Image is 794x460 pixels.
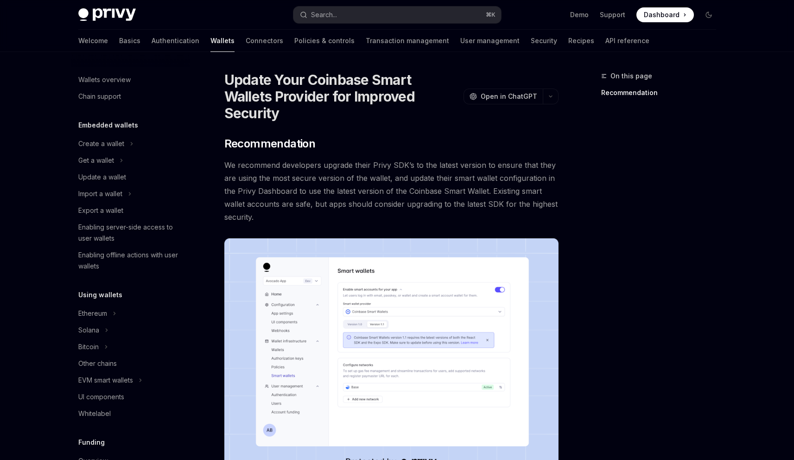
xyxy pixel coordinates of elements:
a: API reference [605,30,649,52]
button: Open in ChatGPT [464,89,543,104]
span: Recommendation [224,136,316,151]
a: Basics [119,30,140,52]
a: Export a wallet [71,202,190,219]
a: Transaction management [366,30,449,52]
a: Wallets overview [71,71,190,88]
a: Enabling offline actions with user wallets [71,247,190,275]
div: UI components [78,391,124,402]
a: Welcome [78,30,108,52]
div: Update a wallet [78,172,126,183]
a: Security [531,30,557,52]
h5: Embedded wallets [78,120,138,131]
img: dark logo [78,8,136,21]
span: ⌘ K [486,11,495,19]
a: Policies & controls [294,30,355,52]
div: Search... [311,9,337,20]
div: Solana [78,325,99,336]
span: Open in ChatGPT [481,92,537,101]
div: Chain support [78,91,121,102]
div: Other chains [78,358,117,369]
a: Dashboard [636,7,694,22]
a: Authentication [152,30,199,52]
button: Toggle dark mode [701,7,716,22]
a: User management [460,30,520,52]
a: Other chains [71,355,190,372]
button: Search...⌘K [293,6,501,23]
a: Update a wallet [71,169,190,185]
div: EVM smart wallets [78,375,133,386]
h5: Funding [78,437,105,448]
a: UI components [71,389,190,405]
div: Wallets overview [78,74,131,85]
a: Chain support [71,88,190,105]
div: Import a wallet [78,188,122,199]
div: Whitelabel [78,408,111,419]
div: Export a wallet [78,205,123,216]
a: Whitelabel [71,405,190,422]
a: Recipes [568,30,594,52]
h1: Update Your Coinbase Smart Wallets Provider for Improved Security [224,71,460,121]
span: On this page [610,70,652,82]
div: Bitcoin [78,341,99,352]
div: Enabling server-side access to user wallets [78,222,184,244]
span: Dashboard [644,10,680,19]
a: Wallets [210,30,235,52]
div: Ethereum [78,308,107,319]
span: We recommend developers upgrade their Privy SDK’s to the latest version to ensure that they are u... [224,159,559,224]
a: Support [600,10,625,19]
h5: Using wallets [78,289,122,300]
a: Demo [570,10,589,19]
div: Create a wallet [78,138,124,149]
div: Get a wallet [78,155,114,166]
a: Enabling server-side access to user wallets [71,219,190,247]
a: Recommendation [601,85,724,100]
a: Connectors [246,30,283,52]
div: Enabling offline actions with user wallets [78,249,184,272]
